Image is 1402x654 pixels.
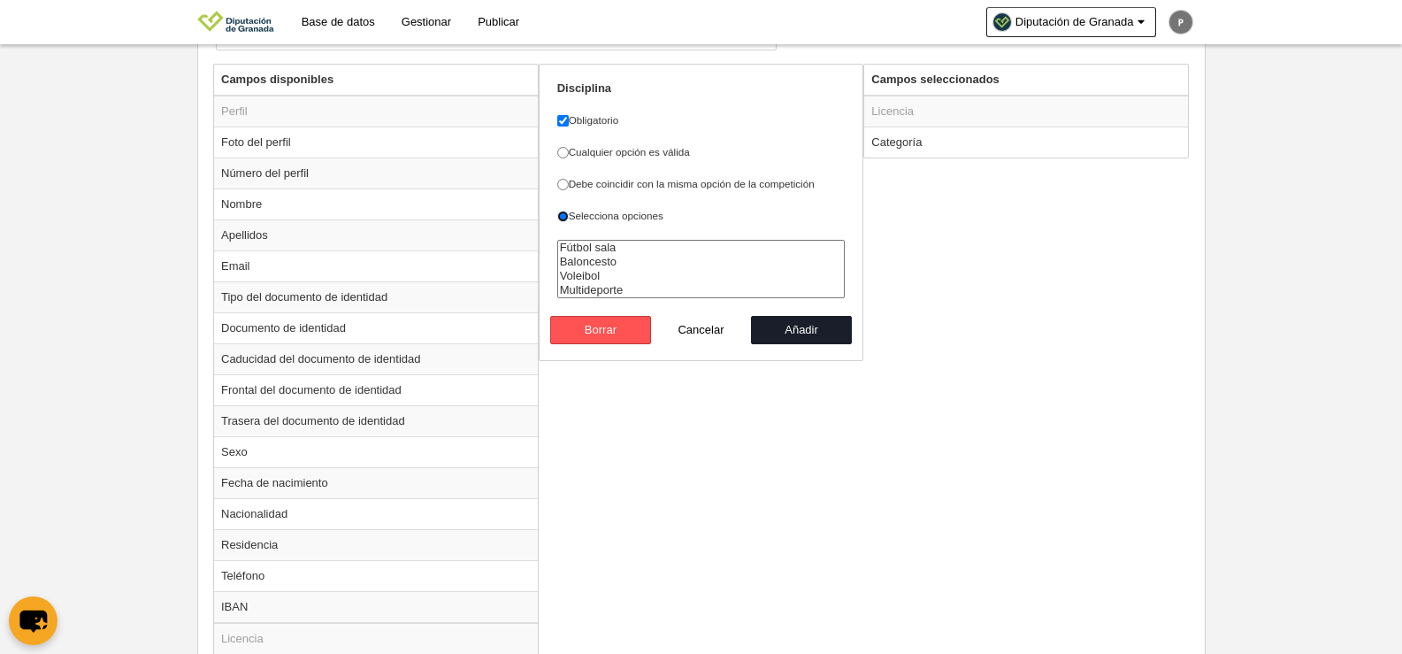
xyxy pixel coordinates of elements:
td: Frontal del documento de identidad [214,374,538,405]
td: Fecha de nacimiento [214,467,538,498]
td: Sexo [214,436,538,467]
img: Diputación de Granada [197,11,274,32]
button: Borrar [550,316,651,344]
option: Fútbol sala [558,241,845,255]
td: Nacionalidad [214,498,538,529]
td: Número del perfil [214,158,538,189]
option: Multideporte [558,283,845,297]
td: Trasera del documento de identidad [214,405,538,436]
button: chat-button [9,596,57,645]
option: Baloncesto [558,255,845,269]
strong: Disciplina [557,81,611,95]
td: IBAN [214,591,538,623]
td: Categoría [864,127,1188,158]
button: Cancelar [651,316,752,344]
td: Tipo del documento de identidad [214,281,538,312]
span: Diputación de Granada [1015,13,1134,31]
img: c2l6ZT0zMHgzMCZmcz05JnRleHQ9UCZiZz03NTc1NzU%3D.png [1169,11,1192,34]
input: Obligatorio [557,115,569,127]
input: Selecciona opciones [557,211,569,222]
td: Apellidos [214,219,538,250]
td: Nombre [214,189,538,219]
td: Teléfono [214,560,538,591]
td: Email [214,250,538,281]
button: Añadir [751,316,852,344]
label: Cualquier opción es válida [557,144,846,160]
td: Perfil [214,96,538,127]
th: Campos seleccionados [864,65,1188,96]
td: Documento de identidad [214,312,538,343]
td: Caducidad del documento de identidad [214,343,538,374]
option: Voleibol [558,269,845,283]
img: Oa6SvBRBA39l.30x30.jpg [993,13,1011,31]
td: Foto del perfil [214,127,538,158]
label: Obligatorio [557,112,846,128]
input: Debe coincidir con la misma opción de la competición [557,179,569,190]
th: Campos disponibles [214,65,538,96]
label: Selecciona opciones [557,208,846,224]
td: Licencia [864,96,1188,127]
label: Debe coincidir con la misma opción de la competición [557,176,846,192]
a: Diputación de Granada [986,7,1156,37]
td: Residencia [214,529,538,560]
input: Cualquier opción es válida [557,147,569,158]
